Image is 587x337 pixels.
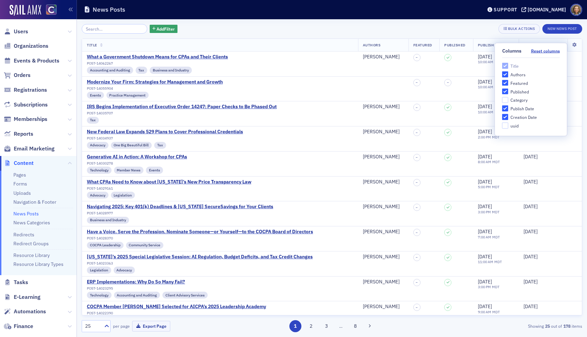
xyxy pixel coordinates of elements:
span: Memberships [14,115,47,123]
div: Advocacy [87,142,108,149]
a: [PERSON_NAME] [363,154,400,160]
div: 25 [85,323,100,330]
span: – [416,55,418,59]
button: AddFilter [150,25,178,33]
time: 9:00 AM [478,310,491,314]
time: 2:00 PM [478,135,491,139]
a: Navigation & Footer [13,199,56,205]
div: Category [510,97,528,103]
span: Users [14,28,28,35]
a: Pages [13,172,26,178]
div: [DOMAIN_NAME] [528,7,566,13]
span: Events & Products [14,57,59,65]
button: Export Page [132,321,170,332]
div: uuid [510,123,519,128]
span: Published [444,43,465,47]
div: Accounting and Auditing [114,292,160,299]
a: E-Learning [4,293,41,301]
span: – [416,280,418,284]
span: MDT [491,210,500,214]
div: POST-14023295 [87,286,208,291]
a: Organizations [4,42,48,50]
a: Generative AI in Action: A Workshop for CPAs [87,154,187,160]
span: [DATE] [478,228,492,235]
div: Practice Management [106,92,149,99]
div: POST-14035707 [87,111,277,115]
time: 11:00 AM [478,259,493,264]
span: MDT [493,59,502,64]
div: POST-14034937 [87,136,243,141]
div: Legislation [87,267,111,273]
input: Title [502,63,508,69]
div: Client Advisory Services [162,292,208,299]
div: Tax [136,67,148,74]
a: [PERSON_NAME] [363,304,400,310]
div: Business and Industry [87,217,129,224]
div: Publish Date [510,106,534,112]
div: COCPA Member [PERSON_NAME] Selected for AICPA’s 2025 Leadership Academy [87,304,266,310]
a: [PERSON_NAME] [363,54,400,60]
span: – [447,80,449,85]
span: – [416,255,418,259]
span: [DATE] [478,128,492,135]
div: POST-14028370 [87,236,313,240]
a: View Homepage [41,4,57,16]
input: Creation Date [502,114,508,120]
span: [DATE] [523,154,538,160]
div: Technology [87,292,112,299]
time: 3:00 PM [478,284,491,289]
div: Business and Industry [150,67,192,74]
div: [PERSON_NAME] [363,254,400,260]
div: One Big Beautiful Bill [111,142,152,149]
span: Registrations [14,86,47,94]
label: per page [113,323,130,329]
button: 1 [289,320,301,332]
div: POST-14023363 [87,261,313,266]
span: Content [14,159,34,167]
div: Navigating 2025: Key 401(k) Deadlines & [US_STATE] SecureSavings for Your Clients [87,204,273,210]
button: Bulk Actions [498,24,540,34]
span: MDT [493,85,502,89]
button: New News Post [542,24,582,34]
input: Authors [502,71,508,78]
strong: 178 [562,323,572,329]
span: Automations [14,308,46,315]
div: Events [146,167,163,173]
button: 2 [305,320,317,332]
input: uuid [502,123,508,129]
span: – [416,180,418,184]
a: Resource Library Types [13,261,64,267]
div: Showing out of items [420,323,582,329]
input: Category [502,97,508,103]
a: What a Government Shutdown Means for CPAs and Their Clients [87,54,228,60]
div: Events [87,92,104,99]
div: Technology [87,167,112,173]
a: Orders [4,71,31,79]
div: Featured [510,80,528,86]
a: [PERSON_NAME] [363,179,400,185]
div: Title [510,63,519,69]
div: [PERSON_NAME] [363,104,400,110]
span: [DATE] [478,54,492,60]
span: MDT [491,235,500,239]
span: [DATE] [523,303,538,310]
div: Support [494,7,517,13]
span: Subscriptions [14,101,48,109]
span: – [416,80,418,85]
span: [DATE] [478,303,492,310]
button: 8 [349,320,361,332]
div: POST-14055904 [87,86,223,91]
span: Creation Date [523,43,553,47]
span: … [336,323,346,329]
span: Organizations [14,42,48,50]
button: 3 [321,320,333,332]
span: [DATE] [478,254,492,260]
div: [PERSON_NAME] [363,129,400,135]
input: Featured [502,80,508,86]
time: 5:00 PM [478,184,491,189]
span: – [416,305,418,310]
div: COCPA Leadership [87,242,124,249]
input: Search… [82,24,147,34]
